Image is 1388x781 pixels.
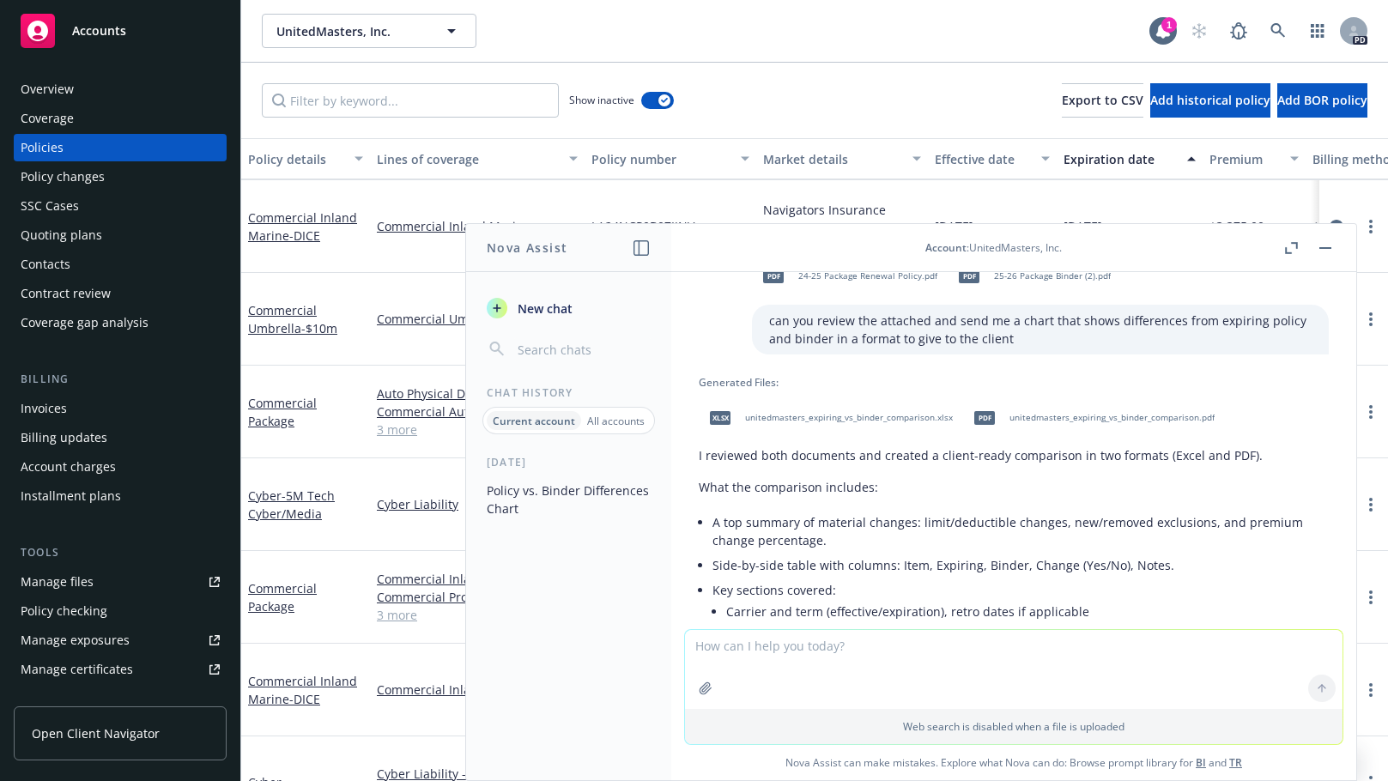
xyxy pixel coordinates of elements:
[1361,309,1381,330] a: more
[699,397,956,439] div: xlsxunitedmasters_expiring_vs_binder_comparison.xlsx
[248,487,335,522] span: - 5M Tech Cyber/Media
[752,255,941,298] div: pdf24-25 Package Renewal Policy.pdf
[14,568,227,596] a: Manage files
[14,105,227,132] a: Coverage
[1277,92,1367,108] span: Add BOR policy
[466,455,671,469] div: [DATE]
[241,138,370,179] button: Policy details
[1009,412,1215,423] span: unitedmasters_expiring_vs_binder_comparison.pdf
[248,302,337,336] a: Commercial Umbrella
[377,384,578,403] a: Auto Physical Damage
[377,588,578,606] a: Commercial Property
[745,412,953,423] span: unitedmasters_expiring_vs_binder_comparison.xlsx
[21,395,67,422] div: Invoices
[1229,755,1242,770] a: TR
[21,309,148,336] div: Coverage gap analysis
[726,624,1329,649] li: Limits and sublimits by coverage
[963,397,1218,439] div: pdfunitedmasters_expiring_vs_binder_comparison.pdf
[248,487,335,522] a: Cyber
[959,269,979,282] span: pdf
[480,293,658,324] button: New chat
[587,414,645,428] p: All accounts
[514,337,651,361] input: Search chats
[14,134,227,161] a: Policies
[928,138,1057,179] button: Effective date
[370,138,585,179] button: Lines of coverage
[763,269,784,282] span: pdf
[695,719,1332,734] p: Web search is disabled when a file is uploaded
[726,599,1329,624] li: Carrier and term (effective/expiration), retro dates if applicable
[1161,17,1177,33] div: 1
[591,150,730,168] div: Policy number
[301,320,337,336] span: - $10m
[21,280,111,307] div: Contract review
[569,93,634,107] span: Show inactive
[14,371,227,388] div: Billing
[514,300,573,318] span: New chat
[262,83,559,118] input: Filter by keyword...
[1057,138,1203,179] button: Expiration date
[1361,587,1381,608] a: more
[21,105,74,132] div: Coverage
[1261,14,1295,48] a: Search
[21,251,70,278] div: Contacts
[14,656,227,683] a: Manage certificates
[1150,92,1270,108] span: Add historical policy
[262,14,476,48] button: UnitedMasters, Inc.
[289,691,320,707] span: - DICE
[21,597,107,625] div: Policy checking
[1326,216,1347,237] a: circleInformation
[466,385,671,400] div: Chat History
[974,411,995,424] span: pdf
[14,482,227,510] a: Installment plans
[14,685,227,712] a: Manage claims
[699,478,1329,496] p: What the comparison includes:
[1062,92,1143,108] span: Export to CSV
[1203,138,1306,179] button: Premium
[935,217,973,235] span: [DATE]
[1300,14,1335,48] a: Switch app
[72,24,126,38] span: Accounts
[699,375,1329,390] div: Generated Files:
[377,681,578,699] a: Commercial Inland Marine
[1277,83,1367,118] button: Add BOR policy
[21,453,116,481] div: Account charges
[1064,150,1177,168] div: Expiration date
[21,134,64,161] div: Policies
[1361,216,1381,237] a: more
[377,150,559,168] div: Lines of coverage
[14,395,227,422] a: Invoices
[798,270,937,282] span: 24-25 Package Renewal Policy.pdf
[14,627,227,654] a: Manage exposures
[678,745,1349,780] span: Nova Assist can make mistakes. Explore what Nova can do: Browse prompt library for and
[1182,14,1216,48] a: Start snowing
[591,217,694,235] span: LA24NCP0B07IJNV
[763,150,902,168] div: Market details
[21,76,74,103] div: Overview
[1062,83,1143,118] button: Export to CSV
[248,580,317,615] a: Commercial Package
[1196,755,1206,770] a: BI
[14,424,227,451] a: Billing updates
[21,482,121,510] div: Installment plans
[1221,14,1256,48] a: Report a Bug
[276,22,425,40] span: UnitedMasters, Inc.
[377,421,578,439] a: 3 more
[712,510,1329,553] li: A top summary of material changes: limit/deductible changes, new/removed exclusions, and premium ...
[493,414,575,428] p: Current account
[14,76,227,103] a: Overview
[994,270,1111,282] span: 25-26 Package Binder (2).pdf
[21,424,107,451] div: Billing updates
[769,312,1312,348] p: can you review the attached and send me a chart that shows differences from expiring policy and b...
[21,656,133,683] div: Manage certificates
[487,239,567,257] h1: Nova Assist
[377,217,578,235] a: Commercial Inland Marine
[21,627,130,654] div: Manage exposures
[377,570,578,588] a: Commercial Inland Marine
[710,411,730,424] span: xlsx
[377,310,578,328] a: Commercial Umbrella
[14,163,227,191] a: Policy changes
[377,495,578,513] a: Cyber Liability
[377,403,578,421] a: Commercial Auto Liability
